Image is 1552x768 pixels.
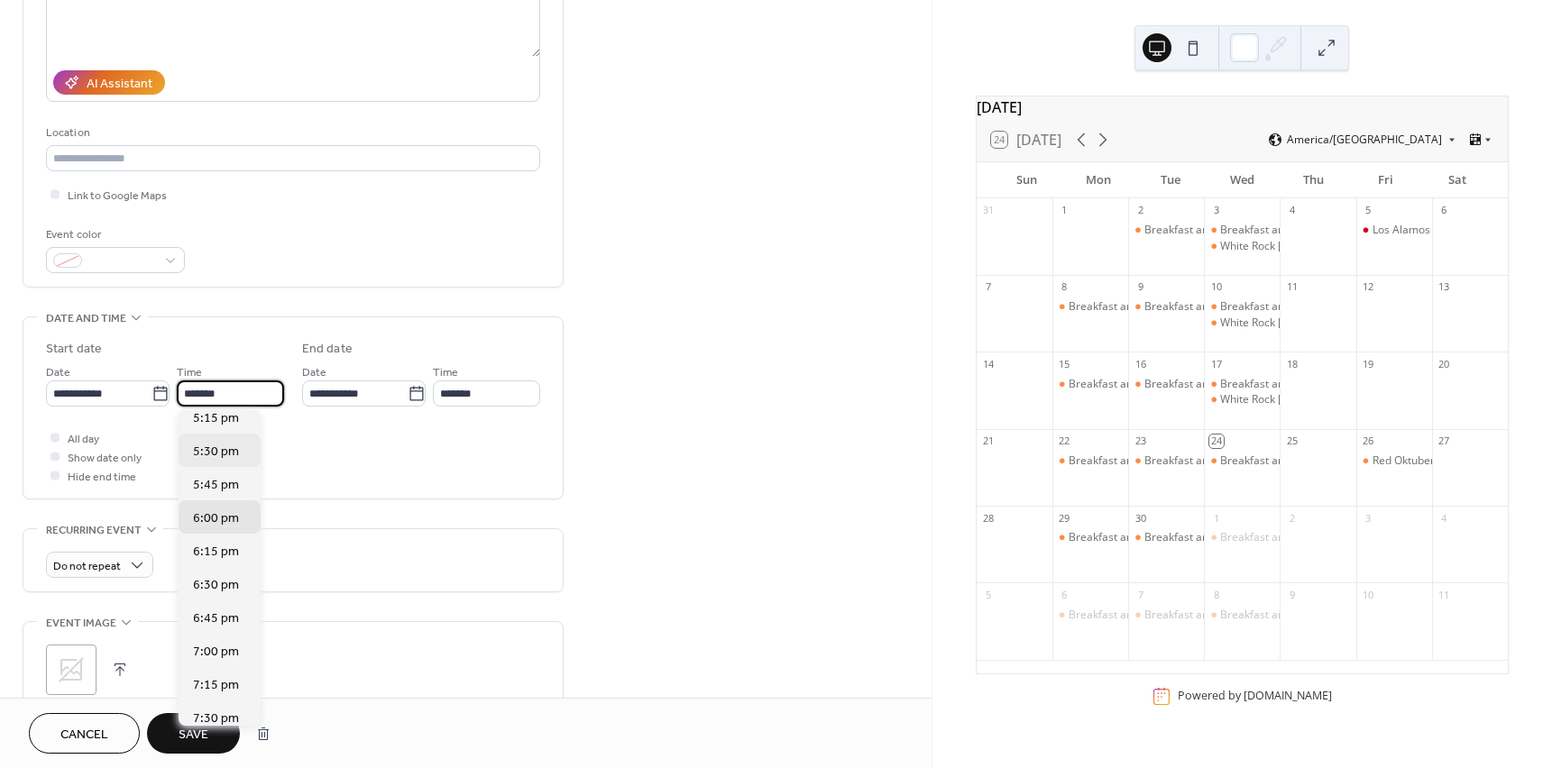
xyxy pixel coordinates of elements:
[1058,280,1071,294] div: 8
[1144,608,1247,623] div: Breakfast and Lunch
[1204,530,1280,545] div: Breakfast and Lunch
[1134,357,1147,370] div: 16
[193,476,239,495] span: 5:45 pm
[1134,280,1147,294] div: 9
[1362,434,1375,448] div: 26
[1128,223,1204,238] div: Breakfast and Lunch
[177,363,202,382] span: Time
[1134,162,1207,198] div: Tue
[1362,357,1375,370] div: 19
[982,357,996,370] div: 14
[1437,588,1451,601] div: 11
[29,713,140,754] button: Cancel
[991,162,1063,198] div: Sun
[1220,377,1323,392] div: Breakfast and Lunch
[1069,377,1171,392] div: Breakfast and Lunch
[1373,453,1454,469] div: Red Oktuberfest
[193,509,239,528] span: 6:00 pm
[46,340,102,359] div: Start date
[1204,239,1280,254] div: White Rock Farmer's Market
[46,225,181,244] div: Event color
[46,363,70,382] span: Date
[193,543,239,562] span: 6:15 pm
[982,511,996,525] div: 28
[1128,608,1204,623] div: Breakfast and Lunch
[1128,453,1204,469] div: Breakfast and Lunch
[1058,588,1071,601] div: 6
[1134,511,1147,525] div: 30
[1204,299,1280,315] div: Breakfast and Lunch
[302,340,353,359] div: End date
[1356,453,1432,469] div: Red Oktuberfest
[46,521,142,540] span: Recurring event
[68,449,142,468] span: Show date only
[1052,299,1128,315] div: Breakfast and Lunch
[87,75,152,94] div: AI Assistant
[46,123,537,142] div: Location
[1069,299,1171,315] div: Breakfast and Lunch
[1220,392,1401,407] div: White Rock [PERSON_NAME] Market
[1058,511,1071,525] div: 29
[982,280,996,294] div: 7
[1244,689,1332,704] a: [DOMAIN_NAME]
[1220,299,1323,315] div: Breakfast and Lunch
[1285,280,1299,294] div: 11
[1278,162,1350,198] div: Thu
[1069,608,1171,623] div: Breakfast and Lunch
[1052,608,1128,623] div: Breakfast and Lunch
[1362,280,1375,294] div: 12
[193,409,239,428] span: 5:15 pm
[1058,434,1071,448] div: 22
[1134,204,1147,217] div: 2
[1204,608,1280,623] div: Breakfast and Lunch
[982,204,996,217] div: 31
[1209,357,1223,370] div: 17
[1437,357,1451,370] div: 20
[193,709,239,728] span: 7:30 pm
[1058,204,1071,217] div: 1
[1144,530,1247,545] div: Breakfast and Lunch
[1206,162,1278,198] div: Wed
[1437,204,1451,217] div: 6
[982,434,996,448] div: 21
[1209,511,1223,525] div: 1
[1144,223,1247,238] div: Breakfast and Lunch
[1204,223,1280,238] div: Breakfast and Lunch
[433,363,458,382] span: Time
[1362,204,1375,217] div: 5
[68,430,99,449] span: All day
[1285,588,1299,601] div: 9
[1209,280,1223,294] div: 10
[1437,511,1451,525] div: 4
[1128,299,1204,315] div: Breakfast and Lunch
[1052,453,1128,469] div: Breakfast and Lunch
[68,187,167,206] span: Link to Google Maps
[1287,134,1442,145] span: America/[GEOGRAPHIC_DATA]
[193,443,239,462] span: 5:30 pm
[1220,453,1323,469] div: Breakfast and Lunch
[1178,689,1332,704] div: Powered by
[982,588,996,601] div: 5
[1144,377,1247,392] div: Breakfast and Lunch
[1220,223,1323,238] div: Breakfast and Lunch
[1209,434,1223,448] div: 24
[193,676,239,695] span: 7:15 pm
[53,70,165,95] button: AI Assistant
[1204,315,1280,331] div: White Rock Farmer's Market
[1204,377,1280,392] div: Breakfast and Lunch
[1220,608,1323,623] div: Breakfast and Lunch
[1362,511,1375,525] div: 3
[1069,530,1171,545] div: Breakfast and Lunch
[302,363,326,382] span: Date
[1350,162,1422,198] div: Fri
[1204,392,1280,407] div: White Rock Farmer's Market
[1209,204,1223,217] div: 3
[46,645,96,695] div: ;
[68,468,136,487] span: Hide end time
[1220,530,1323,545] div: Breakfast and Lunch
[193,609,239,628] span: 6:45 pm
[1204,453,1280,469] div: Breakfast and Lunch
[46,309,126,328] span: Date and time
[1362,588,1375,601] div: 10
